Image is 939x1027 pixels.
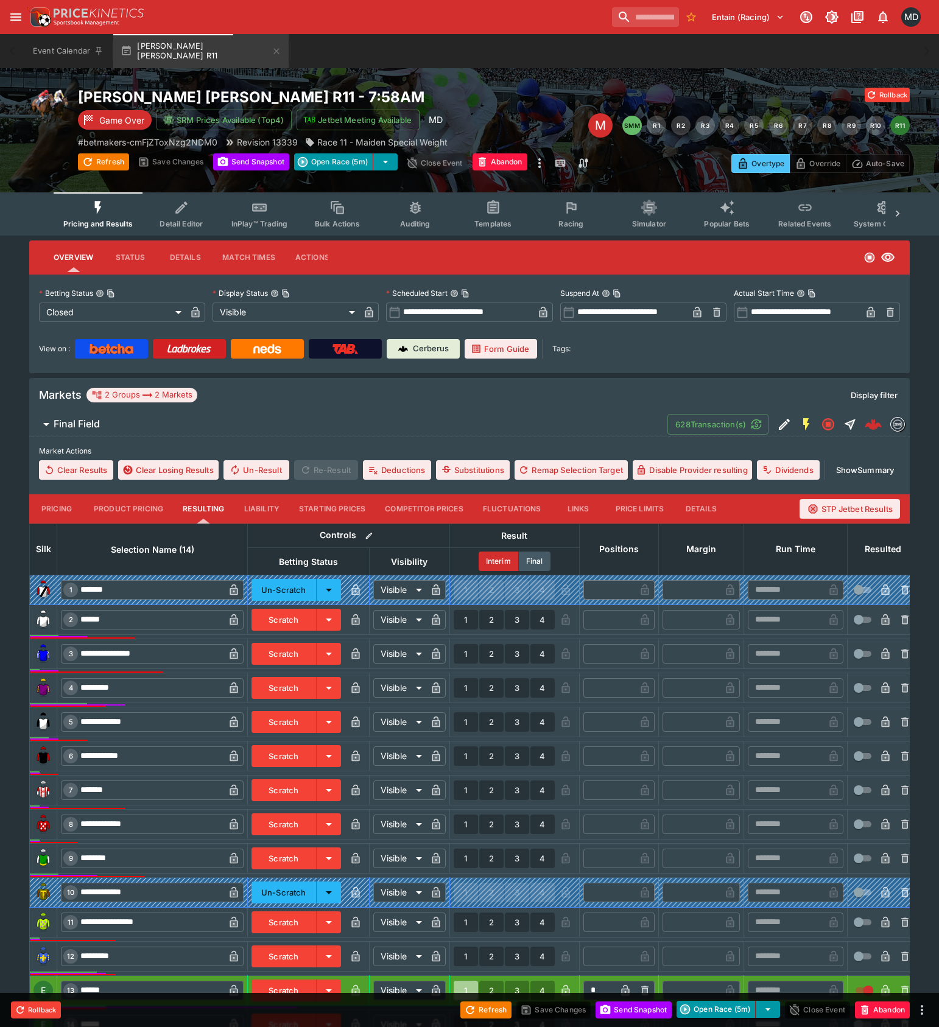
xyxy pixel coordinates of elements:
span: Pricing and Results [63,219,133,228]
button: 4 [530,947,555,966]
p: Race 11 - Maiden Special Weight [317,136,448,149]
span: Selection Name (14) [97,542,208,557]
img: runner 3 [33,644,53,664]
button: Dividends [757,460,819,480]
button: SMM [622,116,642,135]
button: Copy To Clipboard [613,289,621,298]
p: Cerberus [413,343,449,355]
p: Scheduled Start [386,288,448,298]
h5: Markets [39,388,82,402]
button: Event Calendar [26,34,111,68]
div: split button [677,1001,780,1018]
span: 12 [65,952,77,961]
button: Refresh [460,1001,512,1018]
img: runner 9 [33,849,53,868]
button: R4 [720,116,739,135]
button: 1 [454,644,478,664]
img: runner 11 [33,913,53,932]
button: [PERSON_NAME] [PERSON_NAME] R11 [113,34,289,68]
button: Documentation [846,6,868,28]
p: Auto-Save [866,157,904,170]
button: Competitor Prices [375,494,473,524]
p: Actual Start Time [734,288,794,298]
button: 4 [530,610,555,629]
img: horse_racing.png [29,88,68,127]
p: Override [809,157,840,170]
button: SRM Prices Available (Top4) [156,110,292,130]
button: Fluctuations [473,494,551,524]
div: Visible [373,580,426,600]
button: Price Limits [606,494,674,524]
button: 1 [454,947,478,966]
span: 10 [65,888,77,897]
p: Revision 13339 [237,136,298,149]
button: Abandon [855,1001,910,1018]
button: Pricing [29,494,84,524]
button: more [915,1003,929,1017]
button: Matthew Duncan [898,4,924,30]
button: Scratch [251,980,317,1001]
button: Resulting [173,494,234,524]
button: 1 [454,678,478,698]
button: R9 [842,116,861,135]
p: Suspend At [560,288,599,298]
button: 3 [505,849,529,868]
button: 1 [454,746,478,766]
button: Notifications [872,6,894,28]
button: Abandon [473,153,527,170]
img: logo-cerberus--red.svg [865,416,882,433]
div: Visible [373,712,426,732]
span: Re-Result [294,460,358,480]
p: Display Status [213,288,268,298]
button: Rollback [865,88,910,102]
button: Closed [817,413,839,435]
button: Display filter [843,385,905,405]
span: Related Events [778,219,831,228]
button: Send Snapshot [596,1001,672,1018]
button: select merge strategy [373,153,398,170]
button: Copy To Clipboard [107,289,115,298]
button: R11 [890,116,910,135]
span: System Controls [854,219,913,228]
button: Final [519,552,550,571]
div: Visible [373,610,426,629]
button: Deductions [363,460,431,480]
button: Send Snapshot [213,153,289,170]
button: 1 [454,780,478,800]
button: Match Times [213,243,285,272]
img: Betcha [90,344,133,354]
span: Un-Result [223,460,289,480]
button: Actions [285,243,340,272]
button: 2 [479,947,504,966]
span: 11 [65,918,76,927]
button: R2 [671,116,691,135]
button: Scratch [251,745,317,767]
button: 3 [505,746,529,766]
a: Cerberus [387,339,460,359]
div: Edit Meeting [588,113,613,138]
span: 9 [66,854,76,863]
div: Race 11 - Maiden Special Weight [305,136,448,149]
button: R3 [695,116,715,135]
button: 1 [454,815,478,834]
button: 4 [530,981,555,1000]
span: Templates [474,219,512,228]
button: STP Jetbet Results [800,499,900,519]
button: Status [103,243,158,272]
button: 1 [454,913,478,932]
button: SGM Enabled [795,413,817,435]
button: select merge strategy [756,1001,780,1018]
button: Open Race (5m) [677,1001,756,1018]
div: Visible [373,815,426,834]
th: Resulted [847,524,918,575]
button: Copy To Clipboard [807,289,816,298]
th: Margin [658,524,744,575]
button: 4 [530,746,555,766]
button: Un-Scratch [251,579,317,601]
button: 3 [505,981,529,1000]
button: Select Tenant [705,7,792,27]
button: Scratch [251,609,317,631]
div: c22c6de0-2c53-4496-b312-ee397bc5187a [865,416,882,433]
button: Scratch [251,643,317,665]
button: Suspend AtCopy To Clipboard [602,289,610,298]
